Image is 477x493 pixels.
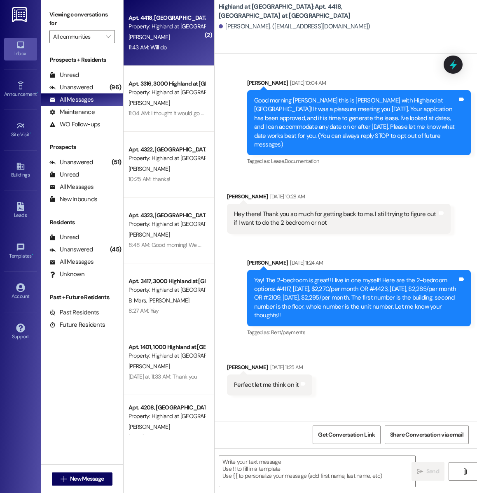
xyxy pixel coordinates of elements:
div: Unanswered [49,158,93,167]
div: Property: Highland at [GEOGRAPHIC_DATA] [129,412,205,421]
div: Unread [49,233,79,242]
div: [PERSON_NAME] [394,420,471,432]
i:  [417,468,423,475]
div: 11:43 AM: Will do [129,44,166,51]
a: Buildings [4,159,37,181]
div: [DATE] 11:40 AM [435,420,471,429]
button: Share Conversation via email [385,426,469,444]
div: Apt. 4418, [GEOGRAPHIC_DATA] at [GEOGRAPHIC_DATA] [129,14,205,22]
span: Send [426,467,439,476]
div: Prospects [41,143,123,151]
button: New Message [52,472,113,486]
div: Residents [41,218,123,227]
div: [PERSON_NAME] [227,192,451,204]
div: Past + Future Residents [41,293,123,302]
div: [DATE] 10:04 AM [288,79,326,87]
a: Site Visit • [4,119,37,141]
div: Apt. 4208, [GEOGRAPHIC_DATA] at [GEOGRAPHIC_DATA] [129,403,205,412]
span: Get Conversation Link [318,430,375,439]
span: [PERSON_NAME] [129,363,170,370]
div: Property: Highland at [GEOGRAPHIC_DATA] [129,351,205,360]
span: [PERSON_NAME] [129,231,170,238]
div: Unanswered [49,83,93,92]
div: [DATE] 11:24 AM [288,258,323,267]
label: Viewing conversations for [49,8,115,30]
div: Apt. 4322, [GEOGRAPHIC_DATA] at [GEOGRAPHIC_DATA] [129,145,205,154]
a: Leads [4,200,37,222]
div: Hey there! Thank you so much for getting back to me. I still trying to figure out if I want to do... [234,210,437,228]
a: Templates • [4,240,37,263]
div: Tagged as: [247,326,471,338]
div: [PERSON_NAME] [247,79,471,90]
div: 10:25 AM: thanks! [129,175,170,183]
div: All Messages [49,183,94,191]
div: Unanswered [49,245,93,254]
div: Property: Highland at [GEOGRAPHIC_DATA] [129,286,205,294]
div: (51) [110,156,123,169]
i:  [462,468,468,475]
div: [PERSON_NAME] [247,258,471,270]
span: [PERSON_NAME] [129,423,170,430]
span: [PERSON_NAME] [129,33,170,41]
div: Property: Highland at [GEOGRAPHIC_DATA] [129,88,205,97]
div: Unread [49,170,79,179]
input: All communities [53,30,102,43]
span: New Message [70,474,104,483]
i:  [61,476,67,482]
span: B. Mars [129,297,148,304]
div: Property: Highland at [GEOGRAPHIC_DATA] [129,154,205,163]
div: New Inbounds [49,195,97,204]
div: [DATE] at 11:33 AM: Thank you [129,373,197,380]
a: Support [4,321,37,343]
div: Property: Highland at [GEOGRAPHIC_DATA] [129,220,205,228]
a: Account [4,281,37,303]
div: [PERSON_NAME] [227,363,312,374]
div: Apt. 3417, 3000 Highland at [GEOGRAPHIC_DATA] [129,277,205,286]
div: WO Follow-ups [49,120,100,129]
div: All Messages [49,258,94,266]
div: [DATE] 3:58 PM: Okay got it, and thank you [129,433,230,441]
div: Apt. 4323, [GEOGRAPHIC_DATA] at [GEOGRAPHIC_DATA] [129,211,205,220]
div: Good morning [PERSON_NAME] this is [PERSON_NAME] with Highland at [GEOGRAPHIC_DATA]! It was a ple... [254,96,458,149]
div: (45) [108,243,123,256]
span: Rent/payments [271,329,306,336]
div: 8:27 AM: Yay [129,307,159,314]
a: Inbox [4,38,37,60]
div: Unread [49,71,79,79]
div: [DATE] 11:25 AM [268,363,303,372]
div: All Messages [49,95,94,104]
span: Share Conversation via email [390,430,463,439]
span: Lease , [271,158,285,165]
div: 11:04 AM: I thought it would go away after we left but it is still the same! [129,109,297,117]
div: Unknown [49,270,84,279]
div: Property: Highland at [GEOGRAPHIC_DATA] [129,22,205,31]
span: [PERSON_NAME] [148,297,189,304]
b: Highland at [GEOGRAPHIC_DATA]: Apt. 4418, [GEOGRAPHIC_DATA] at [GEOGRAPHIC_DATA] [219,2,383,20]
div: Tagged as: [247,155,471,167]
span: • [30,130,31,136]
span: • [32,252,33,258]
div: Maintenance [49,108,95,116]
div: Future Residents [49,321,105,329]
div: (96) [108,81,123,94]
div: Past Residents [49,308,99,317]
span: [PERSON_NAME] [129,165,170,172]
span: Documentation [285,158,319,165]
div: Perfect let me think on it [234,381,299,389]
div: Apt. 3316, 3000 Highland at [GEOGRAPHIC_DATA] [129,79,205,88]
span: • [37,90,38,96]
div: Apt. 1401, 1000 Highland at [GEOGRAPHIC_DATA] [129,343,205,351]
i:  [106,33,110,40]
div: Prospects + Residents [41,56,123,64]
button: Get Conversation Link [313,426,380,444]
span: [PERSON_NAME] [129,99,170,107]
div: [PERSON_NAME]. ([EMAIL_ADDRESS][DOMAIN_NAME]) [219,22,370,31]
div: [DATE] 10:28 AM [268,192,305,201]
img: ResiDesk Logo [12,7,29,22]
div: Yay! The 2-bedroom is great!! I live in one myself! Here are the 2-bedroom options: #4117, [DATE]... [254,276,458,320]
button: Send [412,462,444,481]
